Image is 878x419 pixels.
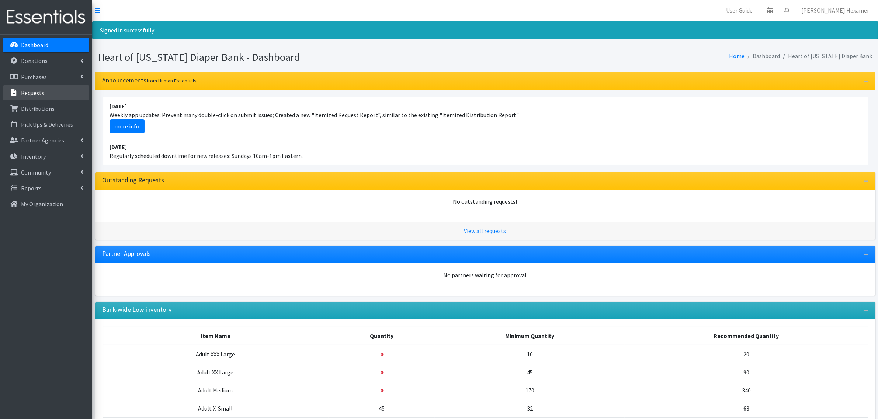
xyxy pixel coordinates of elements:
div: Signed in successfully. [92,21,878,39]
th: Item Name [103,327,329,345]
div: No partners waiting for approval [103,271,868,279]
p: Requests [21,89,44,96]
a: Distributions [3,101,89,116]
td: Adult XX Large [103,363,329,381]
a: Purchases [3,70,89,84]
a: Community [3,165,89,180]
strong: Below minimum quantity [380,369,383,376]
a: Donations [3,53,89,68]
p: Partner Agencies [21,137,64,144]
a: Dashboard [3,38,89,52]
img: HumanEssentials [3,5,89,29]
a: Requests [3,85,89,100]
div: No outstanding requests! [103,197,868,206]
strong: [DATE] [110,143,127,151]
h3: Bank-wide Low inventory [103,306,172,314]
p: Community [21,169,51,176]
strong: Below minimum quantity [380,351,383,358]
td: Adult Medium [103,381,329,399]
p: Inventory [21,153,46,160]
td: 45 [329,399,435,417]
th: Recommended Quantity [625,327,868,345]
small: from Human Essentials [147,77,197,84]
li: Dashboard [745,51,780,61]
h3: Partner Approvals [103,250,151,258]
a: User Guide [720,3,759,18]
td: 63 [625,399,868,417]
p: Pick Ups & Deliveries [21,121,73,128]
td: 90 [625,363,868,381]
td: 170 [435,381,625,399]
a: Home [729,52,745,60]
a: Inventory [3,149,89,164]
td: 45 [435,363,625,381]
h3: Outstanding Requests [103,176,164,184]
a: [PERSON_NAME] Hexamer [795,3,875,18]
th: Minimum Quantity [435,327,625,345]
a: Pick Ups & Deliveries [3,117,89,132]
a: Partner Agencies [3,133,89,148]
h1: Heart of [US_STATE] Diaper Bank - Dashboard [98,51,483,64]
a: more info [110,119,145,133]
td: 20 [625,345,868,363]
td: 10 [435,345,625,363]
td: Adult X-Small [103,399,329,417]
p: Purchases [21,73,47,81]
h3: Announcements [103,77,197,84]
p: Reports [21,184,42,192]
td: Adult XXX Large [103,345,329,363]
li: Heart of [US_STATE] Diaper Bank [780,51,872,61]
strong: Below minimum quantity [380,387,383,394]
li: Regularly scheduled downtime for new releases: Sundays 10am-1pm Eastern. [103,138,868,165]
strong: [DATE] [110,102,127,110]
a: Reports [3,181,89,196]
li: Weekly app updates: Prevent many double-click on submit issues; Created a new "Itemized Request R... [103,97,868,138]
p: Distributions [21,105,55,112]
td: 32 [435,399,625,417]
td: 340 [625,381,868,399]
a: View all requests [464,227,506,235]
p: Donations [21,57,48,64]
a: My Organization [3,197,89,211]
p: My Organization [21,200,63,208]
th: Quantity [329,327,435,345]
p: Dashboard [21,41,48,49]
